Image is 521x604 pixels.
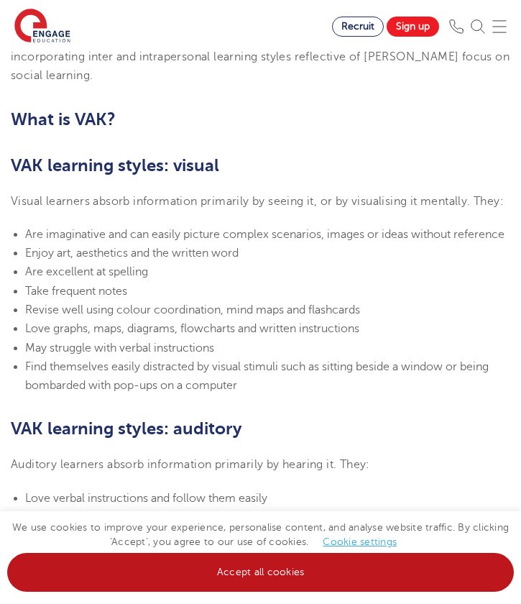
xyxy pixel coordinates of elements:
[25,247,239,260] span: Enjoy art, aesthetics and the written word
[7,522,514,577] span: We use cookies to improve your experience, personalise content, and analyse website traffic. By c...
[323,536,397,547] a: Cookie settings
[11,418,242,439] b: VAK learning styles: auditory
[25,285,127,298] span: Take frequent notes
[11,195,504,208] span: Visual learners absorb information primarily by seeing it, or by visualising it mentally. They:
[387,17,439,37] a: Sign up
[14,9,70,45] img: Engage Education
[492,19,507,34] img: Mobile Menu
[471,19,485,34] img: Search
[11,107,510,132] h2: What is VAK?
[25,265,148,278] span: Are excellent at spelling
[25,511,269,523] span: Are sensitive to tone of voice, pitch and rhythm
[25,322,359,335] span: Love graphs, maps, diagrams, flowcharts and written instructions
[449,19,464,34] img: Phone
[341,21,374,32] span: Recruit
[332,17,384,37] a: Recruit
[25,303,360,316] span: Revise well using colour coordination, mind maps and flashcards
[25,360,489,392] span: Find themselves easily distracted by visual stimuli such as sitting beside a window or being bomb...
[25,228,504,241] span: Are imaginative and can easily picture complex scenarios, images or ideas without reference
[25,492,267,505] span: Love verbal instructions and follow them easily
[7,553,514,592] a: Accept all cookies
[11,458,370,471] span: Auditory learners absorb information primarily by hearing it. They:
[25,342,214,354] span: May struggle with verbal instructions
[11,155,219,175] b: VAK learning styles: visual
